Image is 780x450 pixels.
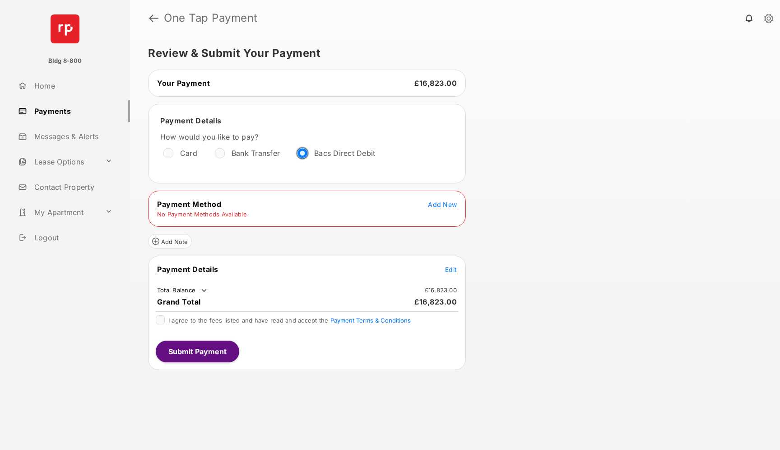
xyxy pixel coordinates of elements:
span: Payment Details [160,116,222,125]
img: svg+xml;base64,PHN2ZyB4bWxucz0iaHR0cDovL3d3dy53My5vcmcvMjAwMC9zdmciIHdpZHRoPSI2NCIgaGVpZ2h0PSI2NC... [51,14,79,43]
a: Lease Options [14,151,102,173]
label: Card [180,149,197,158]
a: Home [14,75,130,97]
td: £16,823.00 [424,286,457,294]
label: How would you like to pay? [160,132,431,141]
label: Bank Transfer [232,149,280,158]
span: Your Payment [157,79,210,88]
label: Bacs Direct Debit [314,149,375,158]
button: Add New [428,200,457,209]
strong: One Tap Payment [164,13,258,23]
a: My Apartment [14,202,102,223]
span: I agree to the fees listed and have read and accept the [168,317,411,324]
span: Payment Details [157,265,218,274]
h5: Review & Submit Your Payment [148,48,755,59]
button: Submit Payment [156,341,239,362]
span: Edit [445,266,457,273]
button: I agree to the fees listed and have read and accept the [330,317,411,324]
span: £16,823.00 [414,297,457,306]
a: Logout [14,227,130,248]
td: No Payment Methods Available [157,210,247,218]
a: Contact Property [14,176,130,198]
span: Grand Total [157,297,201,306]
a: Messages & Alerts [14,126,130,147]
td: Total Balance [157,286,209,295]
span: Add New [428,201,457,208]
p: Bldg 8-800 [48,56,82,66]
button: Edit [445,265,457,274]
a: Payments [14,100,130,122]
button: Add Note [148,234,192,248]
span: £16,823.00 [414,79,457,88]
span: Payment Method [157,200,221,209]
